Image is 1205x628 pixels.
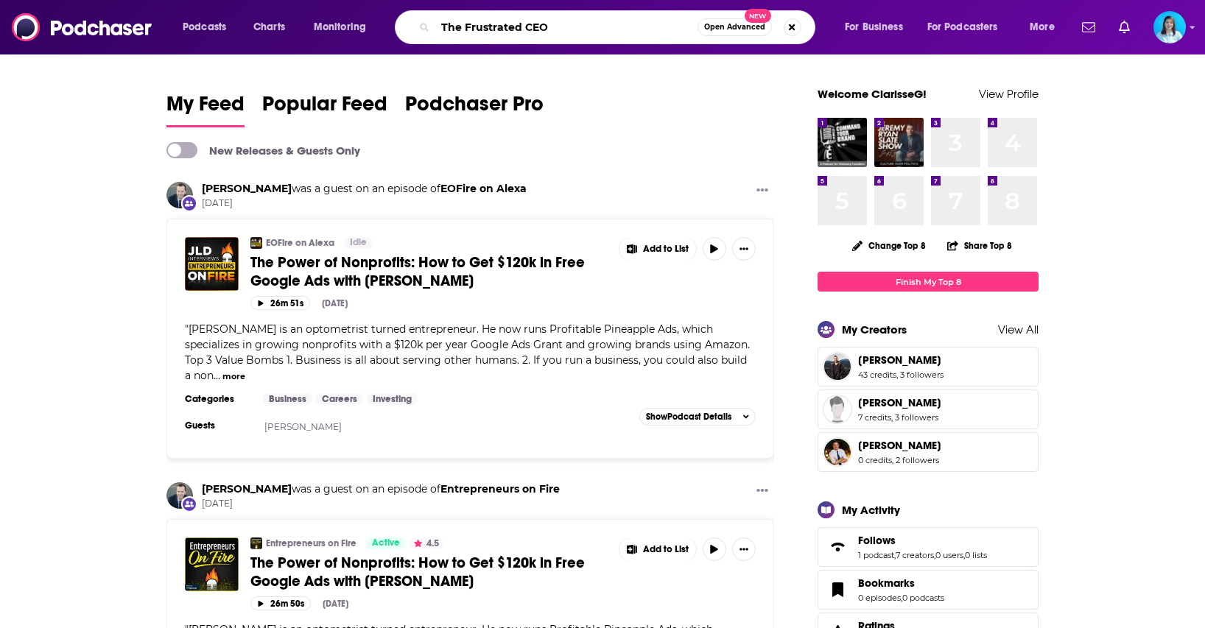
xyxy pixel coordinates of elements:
[262,91,387,127] a: Popular Feed
[314,17,366,38] span: Monitoring
[202,482,560,496] h3: was a guest on an episode of
[266,537,356,549] a: Entrepreneurs on Fire
[751,482,774,501] button: Show More Button
[823,537,852,557] a: Follows
[250,596,311,610] button: 26m 50s
[901,593,902,603] span: ,
[322,298,348,308] div: [DATE]
[698,18,772,36] button: Open AdvancedNew
[1153,11,1186,43] img: User Profile
[366,537,406,549] a: Active
[823,395,852,424] span: Dr. Douglas Steinbrech
[250,537,262,549] img: Entrepreneurs on Fire
[858,550,894,560] a: 1 podcast
[1030,17,1055,38] span: More
[835,15,921,39] button: open menu
[874,118,924,167] a: The Jeremy Ryan Slate Show
[185,322,750,382] span: [PERSON_NAME] is an optometrist turned entrepreneur. He now runs Profitable Pineapple Ads, which ...
[934,550,935,560] span: ,
[185,322,750,382] span: "
[440,482,560,495] a: Entrepreneurs on Fire
[858,576,915,590] span: Bookmarks
[902,593,944,603] a: 0 podcasts
[367,393,418,405] a: Investing
[998,322,1039,336] a: View All
[185,237,239,291] img: The Power of Nonprofits: How to Get $120k in Free Google Ads with Travis Zigler
[253,17,285,38] span: Charts
[1153,11,1186,43] span: Logged in as ClarisseG
[372,536,400,551] span: Active
[935,550,963,560] a: 0 users
[266,237,334,249] a: EOFire on Alexa
[823,437,852,467] span: Isaac Kuhlman
[181,496,197,512] div: New Appearance
[202,182,527,196] h3: was a guest on an episode of
[858,455,941,465] span: 0 credits, 2 followers
[858,534,987,547] a: Follows
[858,396,941,409] span: [PERSON_NAME]
[1153,11,1186,43] button: Show profile menu
[202,498,560,510] span: [DATE]
[12,13,153,41] a: Podchaser - Follow, Share and Rate Podcasts
[440,182,527,195] a: EOFire on Alexa
[896,550,934,560] a: 7 creators
[732,237,756,261] button: Show More Button
[344,237,373,249] a: Idle
[166,142,360,158] a: New Releases & Guests Only
[858,396,941,409] span: Dr. Douglas Steinbrech
[262,91,387,125] span: Popular Feed
[185,537,239,591] img: The Power of Nonprofits: How to Get $120k in Free Google Ads with Travis Zigler
[751,182,774,200] button: Show More Button
[965,550,987,560] a: 0 lists
[250,296,310,310] button: 26m 51s
[818,87,927,101] a: Welcome ClarisseG!
[824,396,851,423] img: Dr. Douglas Steinbrech
[185,393,251,405] h3: Categories
[858,353,944,367] span: Chase Harmer
[264,421,342,432] a: [PERSON_NAME]
[824,439,851,465] img: Isaac Kuhlman
[818,347,1039,387] a: Chase Harmer
[166,91,245,125] span: My Feed
[181,195,197,211] div: New Appearance
[643,244,689,255] span: Add to List
[202,482,292,495] a: Dr. Travis Zigler
[202,182,292,195] a: Dr. Travis Zigler
[858,534,896,547] span: Follows
[918,15,1019,39] button: open menu
[250,554,585,590] span: The Power of Nonprofits: How to Get $120k in Free Google Ads with [PERSON_NAME]
[303,15,385,39] button: open menu
[250,253,608,290] a: The Power of Nonprofits: How to Get $120k in Free Google Ads with [PERSON_NAME]
[1076,15,1101,40] a: Show notifications dropdown
[202,197,527,210] span: [DATE]
[963,550,965,560] span: ,
[250,554,608,590] a: The Power of Nonprofits: How to Get $120k in Free Google Ads with [PERSON_NAME]
[166,482,193,509] img: Dr. Travis Zigler
[639,408,756,426] button: ShowPodcast Details
[858,353,941,367] span: [PERSON_NAME]
[250,237,262,249] img: EOFire on Alexa
[172,15,245,39] button: open menu
[435,15,698,39] input: Search podcasts, credits, & more...
[858,439,941,452] span: [PERSON_NAME]
[166,182,193,208] img: Dr. Travis Zigler
[894,550,896,560] span: ,
[858,593,901,603] a: 0 episodes
[263,393,312,405] a: Business
[409,10,829,44] div: Search podcasts, credits, & more...
[979,87,1039,101] a: View Profile
[323,599,348,609] div: [DATE]
[704,24,765,31] span: Open Advanced
[858,439,941,452] span: Isaac Kuhlman
[818,118,867,167] img: Command Your Brand
[1113,15,1136,40] a: Show notifications dropdown
[858,412,941,423] span: 7 credits, 3 followers
[843,236,935,255] button: Change Top 8
[818,432,1039,472] a: Isaac Kuhlman
[818,389,1039,429] a: Dr. Douglas Steinbrech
